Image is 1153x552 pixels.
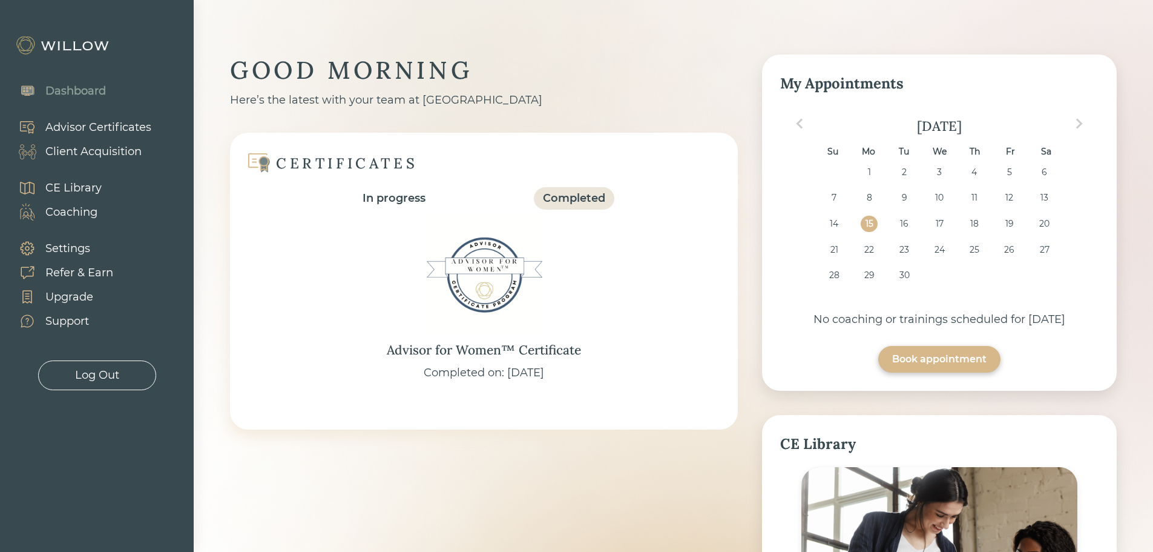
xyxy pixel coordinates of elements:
[1001,190,1017,206] div: Choose Friday, September 12th, 2025
[6,115,151,139] a: Advisor Certificates
[1036,216,1053,232] div: Choose Saturday, September 20th, 2025
[780,311,1099,328] div: No coaching or trainings scheduled for [DATE]
[931,242,947,258] div: Choose Wednesday, September 24th, 2025
[45,241,90,257] div: Settings
[424,214,545,336] img: Advisor for Women™ Certificate Badge
[790,114,809,133] button: Previous Month
[931,164,947,181] div: Choose Wednesday, September 3rd, 2025
[1001,242,1017,258] div: Choose Friday, September 26th, 2025
[780,433,1099,455] div: CE Library
[230,55,738,86] div: GOOD MORNING
[6,176,102,200] a: CE Library
[1036,242,1053,258] div: Choose Saturday, September 27th, 2025
[6,200,102,224] a: Coaching
[824,144,841,160] div: Su
[896,216,912,232] div: Choose Tuesday, September 16th, 2025
[45,119,151,136] div: Advisor Certificates
[826,242,843,258] div: Choose Sunday, September 21st, 2025
[1036,190,1053,206] div: Choose Saturday, September 13th, 2025
[931,144,947,160] div: We
[780,73,1099,95] div: My Appointments
[861,267,877,284] div: Choose Monday, September 29th, 2025
[45,204,97,221] div: Coaching
[896,190,912,206] div: Choose Tuesday, September 9th, 2025
[826,216,843,232] div: Choose Sunday, September 14th, 2025
[45,180,102,196] div: CE Library
[967,144,983,160] div: Th
[966,164,982,181] div: Choose Thursday, September 4th, 2025
[780,118,1099,135] div: [DATE]
[966,216,982,232] div: Choose Thursday, September 18th, 2025
[1038,144,1054,160] div: Sa
[896,267,912,284] div: Choose Tuesday, September 30th, 2025
[892,352,987,367] div: Book appointment
[6,139,151,164] a: Client Acquisition
[230,92,738,108] div: Here’s the latest with your team at [GEOGRAPHIC_DATA]
[966,190,982,206] div: Choose Thursday, September 11th, 2025
[861,164,877,181] div: Choose Monday, September 1st, 2025
[1069,114,1089,133] button: Next Month
[45,313,89,330] div: Support
[931,190,947,206] div: Choose Wednesday, September 10th, 2025
[6,285,113,309] a: Upgrade
[860,144,876,160] div: Mo
[6,79,106,103] a: Dashboard
[363,190,425,207] div: In progress
[861,190,877,206] div: Choose Monday, September 8th, 2025
[896,242,912,258] div: Choose Tuesday, September 23rd, 2025
[424,365,544,381] div: Completed on: [DATE]
[966,242,982,258] div: Choose Thursday, September 25th, 2025
[6,236,113,261] a: Settings
[45,265,113,281] div: Refer & Earn
[1002,144,1019,160] div: Fr
[1036,164,1053,181] div: Choose Saturday, September 6th, 2025
[387,341,581,360] div: Advisor for Women™ Certificate
[784,164,1094,293] div: month 2025-09
[75,367,119,384] div: Log Out
[15,36,112,55] img: Willow
[1001,216,1017,232] div: Choose Friday, September 19th, 2025
[931,216,947,232] div: Choose Wednesday, September 17th, 2025
[543,190,605,207] div: Completed
[896,144,912,160] div: Tu
[1001,164,1017,181] div: Choose Friday, September 5th, 2025
[45,289,93,305] div: Upgrade
[45,144,142,160] div: Client Acquisition
[276,154,418,173] div: CERTIFICATES
[45,83,106,99] div: Dashboard
[861,216,877,232] div: Choose Monday, September 15th, 2025
[6,261,113,285] a: Refer & Earn
[826,190,843,206] div: Choose Sunday, September 7th, 2025
[826,267,843,284] div: Choose Sunday, September 28th, 2025
[861,242,877,258] div: Choose Monday, September 22nd, 2025
[896,164,912,181] div: Choose Tuesday, September 2nd, 2025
